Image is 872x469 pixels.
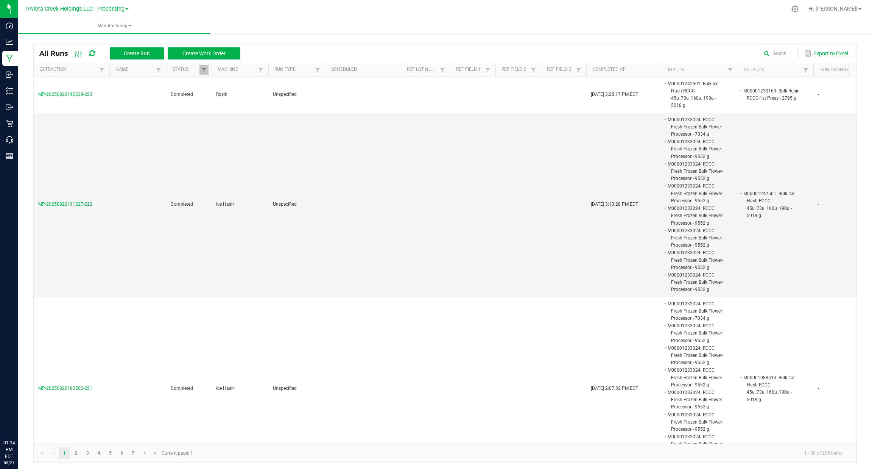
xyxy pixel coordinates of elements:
span: MP-20250820192338-223 [38,92,92,97]
div: Manage settings [790,5,800,13]
li: M00001233024: RCCC Fresh Frozen Bulk Flower-Processor - 9552 g [666,411,726,433]
li: M00001088613: Bulk Ice Hash-RCCC-45u_73u_160u_190u - 5018 g [742,374,802,403]
a: Filter [438,65,447,75]
a: MachineSortable [218,67,256,73]
iframe: Resource center [8,408,30,431]
li: M00001233024: RCCC Fresh Frozen Bulk Flower-Processor - 9552 g [666,322,726,344]
a: Manufacturing [18,18,210,34]
th: Inputs [662,63,738,77]
li: M00001233024: RCCC Fresh Frozen Bulk Flower-Processor - 9552 g [666,205,726,227]
span: Go to the next page [142,450,148,456]
inline-svg: Retail [6,120,13,127]
kendo-pager-info: 1 - 30 of 205 items [198,447,849,460]
inline-svg: Inventory [6,87,13,95]
a: Page 2 [70,447,81,459]
li: M00001233024: RCCC Fresh Frozen Bulk Flower-Processor - 9552 g [666,389,726,411]
span: Manufacturing [18,23,210,29]
span: Unspecified [273,92,297,97]
span: Completed [171,92,193,97]
a: NameSortable [115,67,154,73]
li: M00001233024: RCCC Fresh Frozen Bulk Flower-Processor - 7034 g [666,116,726,138]
a: Run TypeSortable [274,67,313,73]
span: Ice Hash [216,386,234,391]
span: Riviera Creek Holdings LLC - Processing [26,6,125,12]
a: Go to the last page [150,447,161,459]
span: Unspecified [273,386,297,391]
a: Filter [154,65,163,75]
a: Filter [801,66,810,75]
kendo-pager: Current page: 1 [34,444,856,463]
a: Filter [199,65,209,75]
a: Page 1 [59,447,70,459]
a: ExtractionSortable [39,67,97,73]
li: M00001230160: Bulk Rosin-RCCC-1st Press - 2795 g [742,87,802,102]
button: Create Work Order [168,47,240,59]
li: M00001233024: RCCC Fresh Frozen Bulk Flower-Processor - 9552 g [666,227,726,249]
p: 08/21 [3,460,15,466]
a: StatusSortable [172,67,199,73]
span: MP-20250820180502-221 [38,386,92,391]
span: Rosin [216,92,227,97]
inline-svg: Analytics [6,38,13,46]
li: M00001233024: RCCC Fresh Frozen Bulk Flower-Processor - 9552 g [666,182,726,205]
inline-svg: Call Center [6,136,13,144]
li: M00001233024: RCCC Fresh Frozen Bulk Flower-Processor - 7034 g [666,300,726,322]
p: 01:34 PM EDT [3,439,15,460]
div: All Runs [39,47,246,60]
a: Page 3 [82,447,93,459]
li: M00001233024: RCCC Fresh Frozen Bulk Flower-Processor - 9552 g [666,344,726,367]
span: Unspecified [273,202,297,207]
span: Completed [171,386,193,391]
li: M00001233024: RCCC Fresh Frozen Bulk Flower-Processor - 9552 g [666,366,726,389]
span: [DATE] 3:13:28 PM EDT [591,202,638,207]
a: Go to the next page [139,447,150,459]
input: Search [761,48,799,59]
button: Create Run [110,47,164,59]
a: Page 7 [128,447,139,459]
a: Filter [483,65,492,75]
inline-svg: Manufacturing [6,55,13,62]
span: [DATE] 3:25:17 PM EDT [591,92,638,97]
a: Filter [97,65,106,75]
a: Ref Lot NumberSortable [407,67,438,73]
a: Page 4 [93,447,104,459]
a: Page 6 [116,447,127,459]
inline-svg: Dashboard [6,22,13,30]
li: M00001233024: RCCC Fresh Frozen Bulk Flower-Processor - 9552 g [666,433,726,455]
button: Export to Excel [803,47,850,60]
inline-svg: Outbound [6,103,13,111]
span: Ice Hash [216,202,234,207]
li: M00001242501: Bulk Ice Hash-RCCC-45u_73u_160u_190u - 5018 g [666,80,726,109]
span: Create Work Order [182,50,226,56]
a: Page 5 [105,447,116,459]
a: Ref Field 3Sortable [547,67,574,73]
iframe: Resource center unread badge [22,407,31,416]
span: Go to the last page [153,450,159,456]
li: M00001233024: RCCC Fresh Frozen Bulk Flower-Processor - 9552 g [666,160,726,183]
a: Completed AtSortable [592,67,659,73]
a: Filter [529,65,538,75]
inline-svg: Reports [6,152,13,160]
span: Completed [171,202,193,207]
li: M00001233024: RCCC Fresh Frozen Bulk Flower-Processor - 9552 g [666,249,726,271]
span: MP-20250820191227-222 [38,202,92,207]
a: ScheduledSortable [331,67,398,73]
a: Filter [726,66,735,75]
th: Outputs [738,63,813,77]
span: Create Run [124,50,150,56]
a: Filter [313,65,322,75]
span: Hi, [PERSON_NAME]! [808,6,858,12]
span: [DATE] 2:07:32 PM EDT [591,386,638,391]
a: Filter [574,65,583,75]
a: Ref Field 2Sortable [501,67,528,73]
a: Ref Field 1Sortable [456,67,483,73]
inline-svg: Inbound [6,71,13,78]
li: M00001242501: Bulk Ice Hash-RCCC-45u_73u_160u_190u - 5018 g [742,190,802,219]
li: M00001233024: RCCC Fresh Frozen Bulk Flower-Processor - 9552 g [666,271,726,294]
a: Filter [256,65,265,75]
li: M00001233024: RCCC Fresh Frozen Bulk Flower-Processor - 9552 g [666,138,726,160]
